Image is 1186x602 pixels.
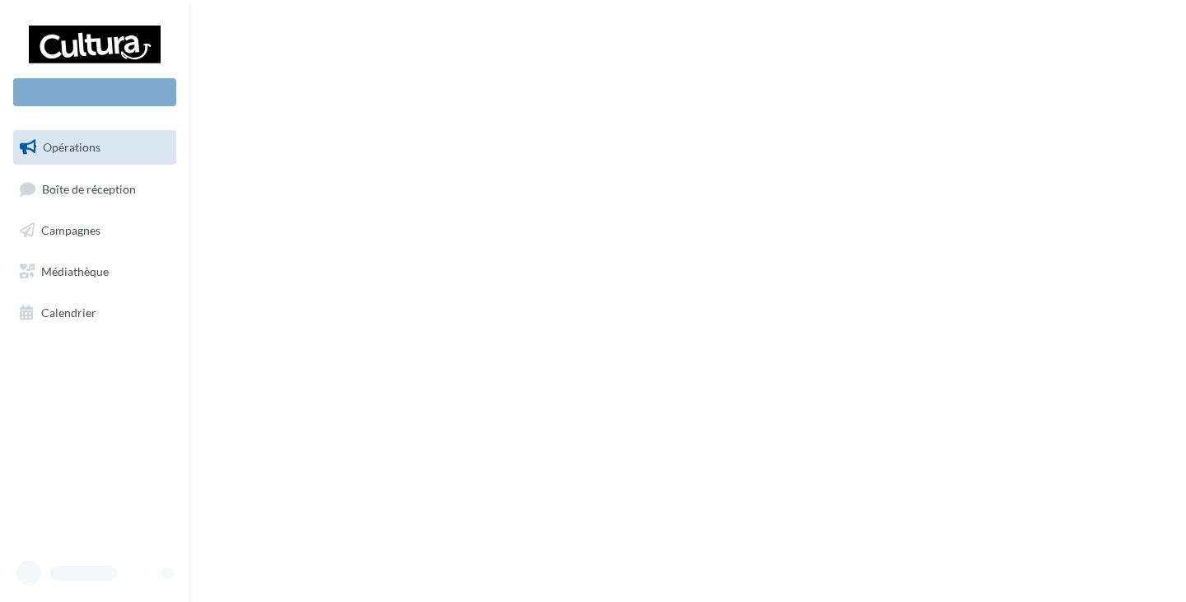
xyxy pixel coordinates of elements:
[10,296,180,330] a: Calendrier
[41,305,96,319] span: Calendrier
[41,264,109,278] span: Médiathèque
[10,130,180,165] a: Opérations
[41,223,100,237] span: Campagnes
[13,78,176,106] div: Nouvelle campagne
[10,171,180,207] a: Boîte de réception
[43,140,100,154] span: Opérations
[10,213,180,248] a: Campagnes
[42,181,136,195] span: Boîte de réception
[10,254,180,289] a: Médiathèque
